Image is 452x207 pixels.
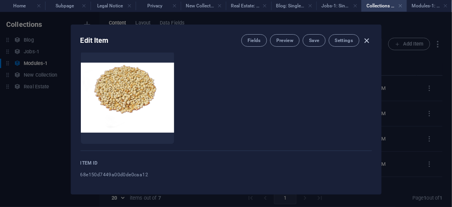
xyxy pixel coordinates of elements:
h4: Real Estate: Single Page Layout [226,2,271,10]
span: Settings [335,37,353,44]
button: Save [303,34,325,47]
span: Save [309,37,319,44]
img: photo_2025-06-09_17-30-47-RaG8g9dwvXBAXhgUPZoK4w.jpg [81,63,174,133]
span: 68e150d7449a00d0de0caa12 [80,172,148,178]
span: Preview [276,37,293,44]
h4: Modules-1: Single Page Layout [407,2,452,10]
h4: Legal Notice [91,2,136,10]
button: Preview [270,34,300,47]
h4: Collections Manager [361,2,407,10]
h4: Subpage [45,2,90,10]
button: Settings [329,34,360,47]
h4: New Collection: Single Page Layout [181,2,226,10]
h4: Blog: Single Page Layout [271,2,316,10]
button: Fields [241,34,267,47]
h4: Jobs-1: Single Page Layout [316,2,361,10]
h4: Privacy [136,2,181,10]
span: Fields [248,37,261,44]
